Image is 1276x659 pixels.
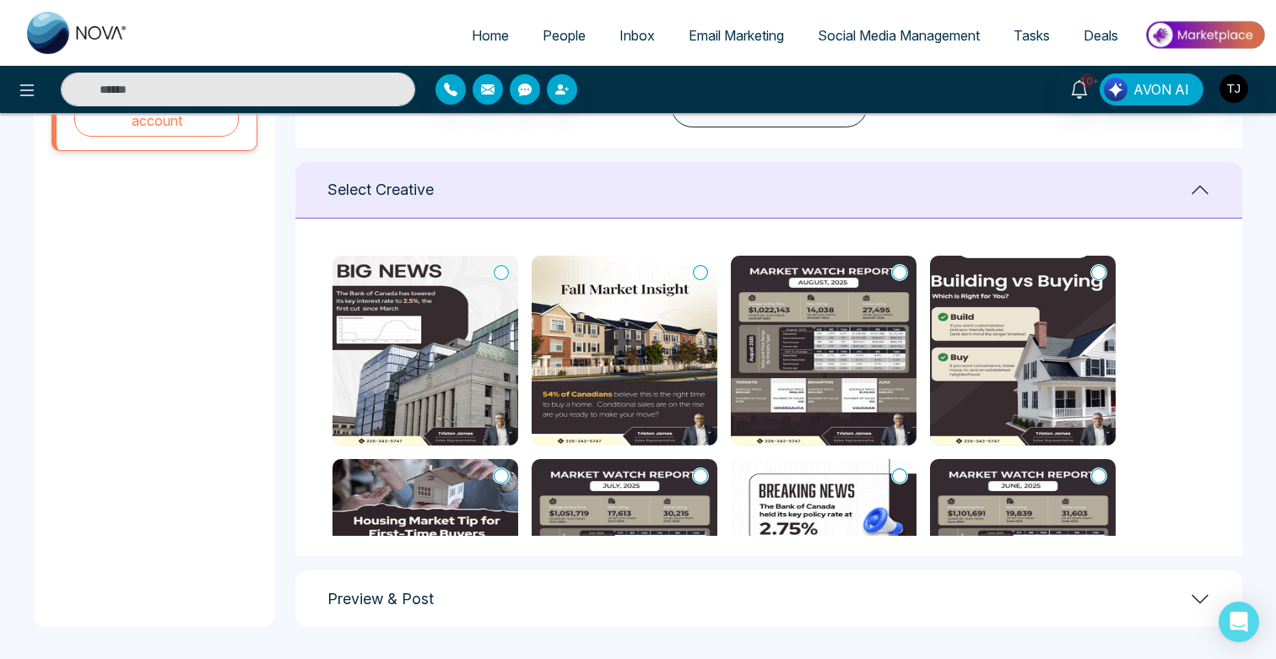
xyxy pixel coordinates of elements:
img: August Market Watch Report is in (52).png [731,256,916,446]
span: 10+ [1079,73,1095,89]
span: Inbox [619,27,655,44]
img: User Avatar [1219,74,1248,103]
span: Social Media Management [818,27,980,44]
h1: Select Creative [327,181,434,199]
a: 10+ [1059,73,1100,103]
img: Building vs Buying Whats the Right Choice for You (51).png [930,256,1116,446]
img: The first rate cut since March (51).png [333,256,518,446]
a: Social Media Management [801,19,997,51]
img: Market Report July Trends (40).png [532,459,717,649]
img: Market-place.gif [1144,16,1266,54]
h1: Preview & Post [327,590,434,608]
a: Tasks [997,19,1067,51]
span: Email Marketing [689,27,784,44]
span: Tasks [1014,27,1050,44]
img: June Market Report (57).png [930,459,1116,649]
img: Bank of Canada Interest Rate Held Steady (39).png [731,459,916,649]
img: Buying your first home Dont make these rookie mistakes (40).png [333,459,518,649]
a: Email Marketing [672,19,801,51]
a: Inbox [603,19,672,51]
a: Deals [1067,19,1135,51]
a: Home [455,19,526,51]
span: Deals [1084,27,1118,44]
a: People [526,19,603,51]
button: AVON AI [1100,73,1203,105]
img: Fall Market Insights (51).png [532,256,717,446]
span: Home [472,27,509,44]
div: Open Intercom Messenger [1219,602,1259,642]
img: Nova CRM Logo [27,12,128,54]
img: Lead Flow [1104,78,1127,101]
span: AVON AI [1133,79,1189,100]
span: People [543,27,586,44]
